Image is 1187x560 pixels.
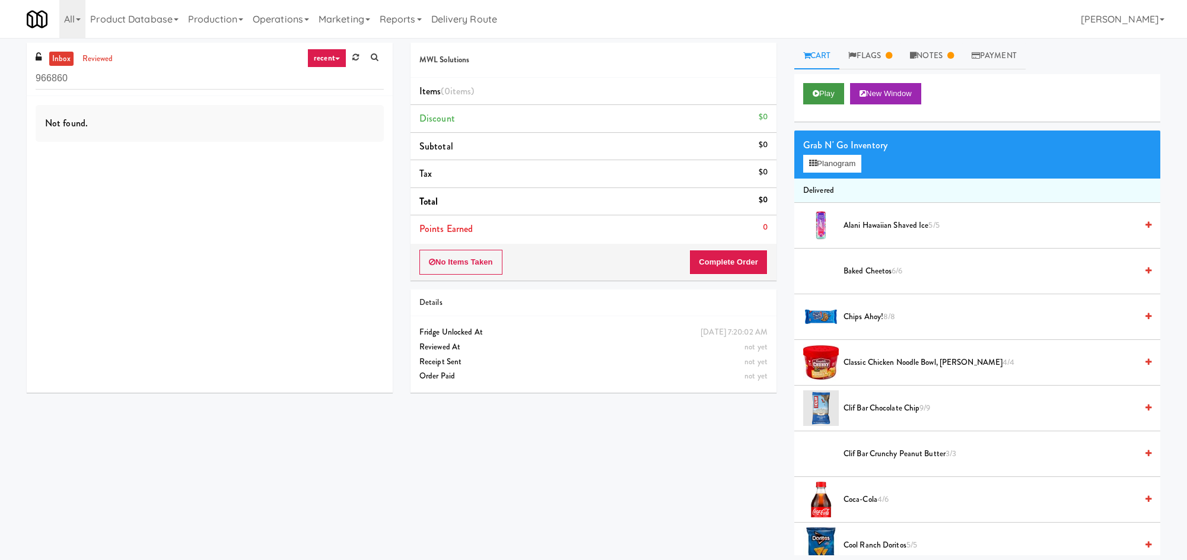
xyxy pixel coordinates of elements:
div: $0 [759,165,768,180]
span: Coca-Cola [844,492,1137,507]
span: Alani Hawaiian Shaved Ice [844,218,1137,233]
span: not yet [744,356,768,367]
div: Fridge Unlocked At [419,325,768,340]
a: Payment [963,43,1026,69]
button: New Window [850,83,921,104]
div: Coca-Cola4/6 [839,492,1151,507]
a: Flags [839,43,901,69]
span: 5/5 [928,219,939,231]
span: Not found. [45,116,88,130]
span: Clif Bar Chocolate Chip [844,401,1137,416]
button: Planogram [803,155,861,173]
span: 5/5 [906,539,917,551]
a: inbox [49,52,74,66]
li: Delivered [794,179,1160,203]
span: Classic Chicken Noodle Bowl, [PERSON_NAME] [844,355,1137,370]
input: Search vision orders [36,68,384,90]
h5: MWL Solutions [419,56,768,65]
img: Micromart [27,9,47,30]
div: Reviewed At [419,340,768,355]
div: $0 [759,110,768,125]
a: Notes [901,43,963,69]
div: Alani Hawaiian Shaved Ice5/5 [839,218,1151,233]
div: Clif Bar Crunchy Peanut Butter3/3 [839,447,1151,462]
span: 3/3 [946,448,956,459]
div: Order Paid [419,369,768,384]
a: reviewed [79,52,116,66]
span: Discount [419,112,455,125]
div: 0 [763,220,768,235]
button: Complete Order [689,250,768,275]
span: 9/9 [919,402,930,413]
button: Play [803,83,844,104]
div: $0 [759,138,768,152]
span: Total [419,195,438,208]
div: Chips Ahoy!8/8 [839,310,1151,324]
div: Receipt Sent [419,355,768,370]
div: Classic Chicken Noodle Bowl, [PERSON_NAME]4/4 [839,355,1151,370]
span: Clif Bar Crunchy Peanut Butter [844,447,1137,462]
span: 6/6 [892,265,902,276]
span: 8/8 [883,311,895,322]
a: recent [307,49,346,68]
span: Tax [419,167,432,180]
span: not yet [744,341,768,352]
span: 4/6 [877,494,889,505]
span: Items [419,84,474,98]
button: No Items Taken [419,250,502,275]
div: Grab N' Go Inventory [803,136,1151,154]
span: Cool Ranch Doritos [844,538,1137,553]
a: Cart [794,43,840,69]
div: [DATE] 7:20:02 AM [701,325,768,340]
span: (0 ) [441,84,474,98]
div: Baked Cheetos6/6 [839,264,1151,279]
div: $0 [759,193,768,208]
span: 4/4 [1003,357,1014,368]
span: Chips Ahoy! [844,310,1137,324]
ng-pluralize: items [450,84,472,98]
div: Clif Bar Chocolate Chip9/9 [839,401,1151,416]
span: Points Earned [419,222,473,236]
span: not yet [744,370,768,381]
span: Baked Cheetos [844,264,1137,279]
div: Cool Ranch Doritos5/5 [839,538,1151,553]
span: Subtotal [419,139,453,153]
div: Details [419,295,768,310]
